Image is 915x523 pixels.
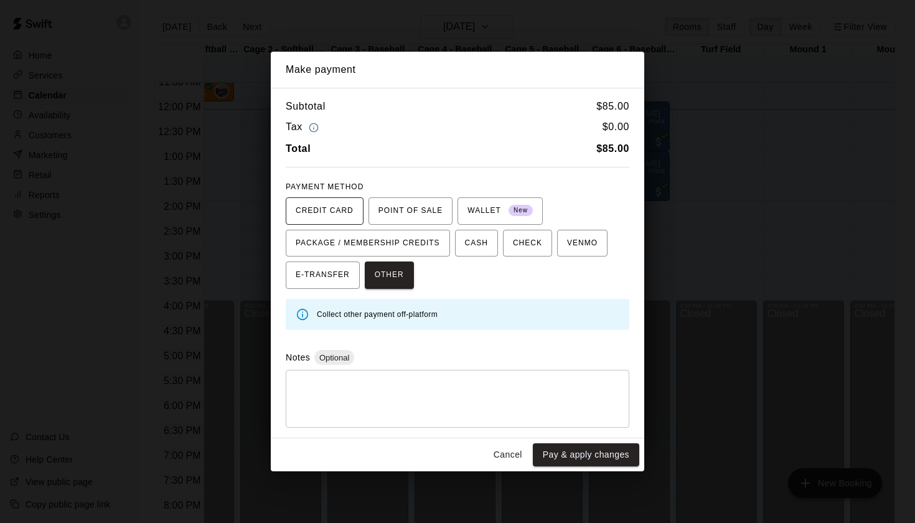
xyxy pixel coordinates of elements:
button: PACKAGE / MEMBERSHIP CREDITS [286,230,450,257]
button: WALLET New [457,197,543,225]
span: WALLET [467,201,533,221]
h6: Subtotal [286,98,326,115]
span: PAYMENT METHOD [286,182,364,191]
button: CREDIT CARD [286,197,364,225]
span: CHECK [513,233,542,253]
h6: $ 85.00 [596,98,629,115]
button: Cancel [488,443,528,466]
button: VENMO [557,230,608,257]
h6: $ 0.00 [603,119,629,136]
b: $ 85.00 [596,143,629,154]
span: PACKAGE / MEMBERSHIP CREDITS [296,233,440,253]
label: Notes [286,352,310,362]
span: Collect other payment off-platform [317,310,438,319]
span: VENMO [567,233,598,253]
h2: Make payment [271,52,644,88]
h6: Tax [286,119,322,136]
button: E-TRANSFER [286,261,360,289]
span: E-TRANSFER [296,265,350,285]
span: CASH [465,233,488,253]
span: CREDIT CARD [296,201,354,221]
button: OTHER [365,261,414,289]
span: POINT OF SALE [378,201,443,221]
button: CHECK [503,230,552,257]
span: New [509,202,533,219]
span: Optional [314,353,354,362]
button: CASH [455,230,498,257]
span: OTHER [375,265,404,285]
button: Pay & apply changes [533,443,639,466]
b: Total [286,143,311,154]
button: POINT OF SALE [368,197,453,225]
